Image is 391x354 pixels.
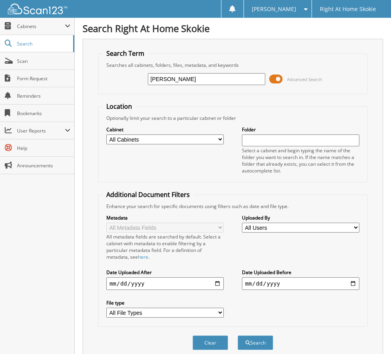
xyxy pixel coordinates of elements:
div: Select a cabinet and begin typing the name of the folder you want to search in. If the name match... [242,147,359,174]
a: here [138,254,148,260]
span: Reminders [17,93,70,99]
span: Help [17,145,70,151]
label: File type [106,299,224,306]
span: Scan [17,58,70,64]
span: Cabinets [17,23,65,30]
label: Uploaded By [242,214,359,221]
label: Cabinet [106,126,224,133]
span: User Reports [17,127,65,134]
span: Form Request [17,75,70,82]
legend: Location [102,102,136,111]
label: Folder [242,126,359,133]
legend: Additional Document Filters [102,190,194,199]
h1: Search Right At Home Skokie [83,22,383,35]
div: Searches all cabinets, folders, files, metadata, and keywords [102,62,363,68]
input: start [106,277,224,290]
div: Enhance your search for specific documents using filters such as date and file type. [102,203,363,210]
div: Optionally limit your search to a particular cabinet or folder [102,115,363,121]
div: All metadata fields are searched by default. Select a cabinet with metadata to enable filtering b... [106,233,224,260]
span: Right At Home Skokie [320,7,376,11]
span: Bookmarks [17,110,70,117]
span: Advanced Search [287,76,322,82]
iframe: Chat Widget [351,316,391,354]
input: end [242,277,359,290]
button: Clear [193,335,228,350]
legend: Search Term [102,49,148,58]
span: [PERSON_NAME] [252,7,296,11]
label: Date Uploaded Before [242,269,359,276]
button: Search [238,335,273,350]
label: Metadata [106,214,224,221]
span: Search [17,40,69,47]
img: scan123-logo-white.svg [8,4,67,14]
span: Announcements [17,162,70,169]
label: Date Uploaded After [106,269,224,276]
